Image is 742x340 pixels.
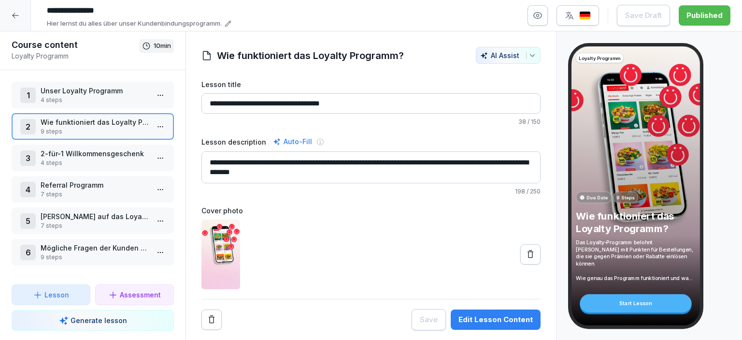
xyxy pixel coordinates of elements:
[201,137,266,147] label: Lesson description
[41,180,149,190] p: Referral Programm
[41,159,149,167] p: 4 steps
[154,41,171,51] p: 10 min
[12,145,174,171] div: 32-für-1 Willkommensgeschenk4 steps
[201,187,541,196] p: / 250
[41,86,149,96] p: Unser Loyalty Programm
[617,5,670,26] button: Save Draft
[12,310,174,331] button: Generate lesson
[41,211,149,222] p: [PERSON_NAME] auf das Loyalty Programm hinweisen
[201,206,541,216] label: Cover photo
[95,284,174,305] button: Assessment
[458,314,533,325] div: Edit Lesson Content
[41,127,149,136] p: 9 steps
[12,82,174,108] div: 1Unser Loyalty Programm4 steps
[271,136,314,148] div: Auto-Fill
[201,118,541,126] p: / 150
[41,190,149,199] p: 7 steps
[587,194,608,201] p: Due Date
[12,207,174,234] div: 5[PERSON_NAME] auf das Loyalty Programm hinweisen7 steps
[20,150,36,166] div: 3
[625,10,662,21] div: Save Draft
[201,220,240,289] img: wlpo8wgulkb9f4f8aagdail4.png
[480,51,536,59] div: AI Assist
[576,238,695,281] p: Das Loyalty-Programm belohnt [PERSON_NAME] mit Punkten für Bestellungen, die sie gegen Prämien od...
[120,290,161,300] p: Assessment
[579,55,620,61] p: Loyalty Programm
[20,182,36,197] div: 4
[476,47,541,64] button: AI Assist
[579,11,591,20] img: de.svg
[201,79,541,89] label: Lesson title
[580,294,691,312] div: Start Lesson
[515,188,525,195] span: 198
[616,194,634,201] p: 9 Steps
[686,10,723,21] div: Published
[12,51,139,61] p: Loyalty Programm
[44,290,69,300] p: Lesson
[12,176,174,203] div: 4Referral Programm7 steps
[12,284,90,305] button: Lesson
[47,19,222,29] p: Hier lernst du alles über unser Kundenbindungsprogramm.
[576,209,695,235] p: Wie funktioniert das Loyalty Programm?
[217,48,404,63] h1: Wie funktioniert das Loyalty Programm?
[20,245,36,260] div: 6
[201,310,222,330] button: Remove
[420,314,438,325] div: Save
[20,88,36,103] div: 1
[518,118,526,125] span: 38
[12,113,174,140] div: 2Wie funktioniert das Loyalty Programm?9 steps
[412,309,446,330] button: Save
[20,213,36,229] div: 5
[41,117,149,127] p: Wie funktioniert das Loyalty Programm?
[41,96,149,104] p: 4 steps
[679,5,730,26] button: Published
[20,119,36,134] div: 2
[41,253,149,262] p: 9 steps
[71,315,127,325] p: Generate lesson
[41,243,149,253] p: Mögliche Fragen der Kunden & Antworten
[12,239,174,266] div: 6Mögliche Fragen der Kunden & Antworten9 steps
[12,39,139,51] h1: Course content
[451,310,541,330] button: Edit Lesson Content
[41,222,149,230] p: 7 steps
[41,148,149,159] p: 2-für-1 Willkommensgeschenk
